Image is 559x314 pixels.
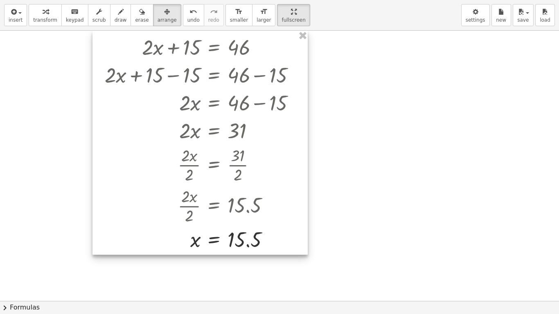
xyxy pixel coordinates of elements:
button: insert [4,4,27,26]
span: scrub [92,17,106,23]
span: redo [208,17,219,23]
button: save [513,4,534,26]
button: fullscreen [277,4,310,26]
span: settings [466,17,485,23]
span: arrange [158,17,177,23]
button: format_sizelarger [252,4,275,26]
button: draw [110,4,131,26]
button: erase [131,4,153,26]
button: load [535,4,555,26]
span: keypad [66,17,84,23]
span: undo [187,17,200,23]
span: erase [135,17,149,23]
i: undo [189,7,197,17]
button: arrange [153,4,181,26]
span: save [517,17,529,23]
span: transform [33,17,57,23]
i: keyboard [71,7,79,17]
button: scrub [88,4,110,26]
button: keyboardkeypad [61,4,88,26]
button: settings [461,4,490,26]
button: format_sizesmaller [225,4,252,26]
span: draw [115,17,127,23]
span: larger [257,17,271,23]
button: redoredo [204,4,224,26]
button: new [491,4,511,26]
span: insert [9,17,23,23]
i: format_size [235,7,243,17]
i: redo [210,7,218,17]
span: fullscreen [282,17,305,23]
button: undoundo [183,4,204,26]
span: smaller [230,17,248,23]
button: transform [29,4,62,26]
span: load [540,17,550,23]
span: new [496,17,506,23]
i: format_size [260,7,268,17]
